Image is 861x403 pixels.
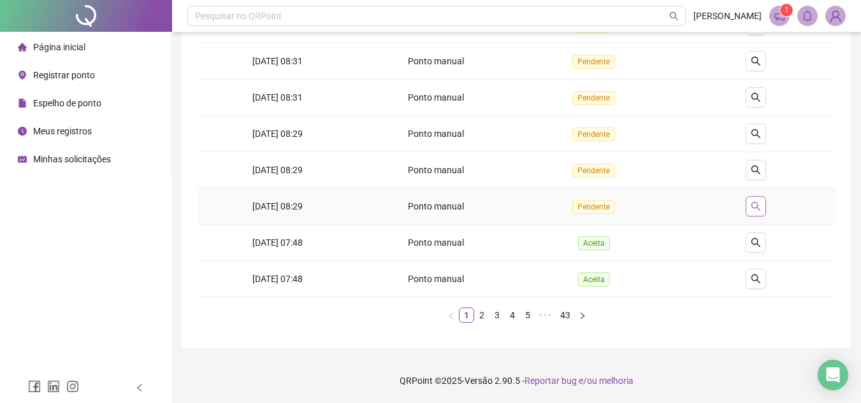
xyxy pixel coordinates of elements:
span: Ponto manual [408,165,464,175]
span: Pendente [572,91,615,105]
li: 2 [474,308,489,323]
span: right [579,312,586,320]
a: 1 [459,308,474,322]
span: 1 [785,6,789,15]
span: notification [774,10,785,22]
span: left [447,312,455,320]
div: Open Intercom Messenger [818,360,848,390]
span: instagram [66,380,79,393]
span: search [751,237,761,248]
span: home [18,43,27,52]
span: schedule [18,155,27,164]
span: Meus registros [33,126,92,136]
button: right [575,308,590,323]
span: file [18,99,27,108]
span: facebook [28,380,41,393]
footer: QRPoint © 2025 - 2.90.5 - [172,358,861,403]
span: linkedin [47,380,60,393]
span: left [135,383,144,392]
a: 3 [490,308,504,322]
li: 5 [520,308,535,323]
span: Ponto manual [408,92,464,103]
span: [DATE] 08:31 [252,92,303,103]
span: ••• [535,308,556,323]
span: Pendente [572,200,615,214]
span: Reportar bug e/ou melhoria [525,376,633,386]
span: Ponto manual [408,201,464,211]
span: Ponto manual [408,237,464,248]
span: Pendente [572,127,615,141]
span: [DATE] 07:48 [252,237,303,248]
span: Aceita [578,272,610,286]
span: [DATE] 08:31 [252,56,303,66]
button: left [444,308,459,323]
a: 4 [505,308,519,322]
span: Ponto manual [408,129,464,139]
li: 43 [556,308,575,323]
span: [DATE] 08:29 [252,165,303,175]
span: Minhas solicitações [33,154,111,164]
span: search [751,56,761,66]
span: [DATE] 07:48 [252,274,303,284]
span: [DATE] 08:29 [252,129,303,139]
img: 22074 [826,6,845,25]
li: Próxima página [575,308,590,323]
li: 5 próximas páginas [535,308,556,323]
a: 2 [475,308,489,322]
span: Aceita [578,236,610,250]
a: 43 [556,308,574,322]
span: clock-circle [18,127,27,136]
span: search [751,92,761,103]
span: search [669,11,679,21]
span: Registrar ponto [33,70,95,80]
span: search [751,274,761,284]
span: Ponto manual [408,274,464,284]
sup: 1 [780,4,793,17]
span: Página inicial [33,42,85,52]
span: Ponto manual [408,56,464,66]
span: environment [18,71,27,80]
span: Espelho de ponto [33,98,101,108]
li: 3 [489,308,505,323]
span: Pendente [572,55,615,69]
span: search [751,201,761,211]
span: Pendente [572,164,615,178]
li: Página anterior [444,308,459,323]
li: 4 [505,308,520,323]
span: search [751,165,761,175]
span: Versão [465,376,493,386]
span: bell [802,10,813,22]
li: 1 [459,308,474,323]
span: search [751,129,761,139]
a: 5 [521,308,535,322]
span: [PERSON_NAME] [693,9,762,23]
span: [DATE] 08:29 [252,201,303,211]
